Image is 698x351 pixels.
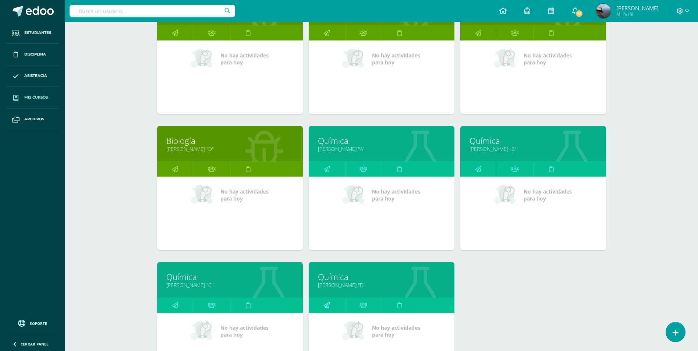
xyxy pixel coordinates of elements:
span: No hay actividades para hoy [524,188,572,202]
a: [PERSON_NAME] "A" [318,145,445,152]
img: no_activities_small.png [191,184,215,206]
img: no_activities_small.png [343,320,367,342]
img: no_activities_small.png [191,320,215,342]
span: [PERSON_NAME] [616,4,659,12]
img: e57d4945eb58c8e9487f3e3570aa7150.png [596,4,611,18]
span: No hay actividades para hoy [372,52,420,66]
span: Mis cursos [24,95,48,100]
a: Biología [166,135,294,146]
a: Estudiantes [6,22,59,44]
span: Disciplina [24,52,46,57]
input: Busca un usuario... [70,5,235,17]
a: Química [470,135,597,146]
span: Archivos [24,116,44,122]
a: Archivos [6,109,59,130]
a: Asistencia [6,65,59,87]
span: No hay actividades para hoy [220,52,269,66]
span: Mi Perfil [616,11,659,17]
img: no_activities_small.png [343,48,367,70]
span: Cerrar panel [21,341,49,347]
img: no_activities_small.png [494,48,518,70]
img: no_activities_small.png [343,184,367,206]
a: Química [318,135,445,146]
a: [PERSON_NAME] "D" [318,281,445,288]
a: Mis cursos [6,87,59,109]
a: Soporte [9,318,56,328]
a: [PERSON_NAME] "B" [470,145,597,152]
span: Soporte [30,321,47,326]
a: [PERSON_NAME] "C" [166,281,294,288]
span: Asistencia [24,73,47,79]
span: No hay actividades para hoy [372,188,420,202]
a: Química [318,271,445,283]
span: No hay actividades para hoy [220,324,269,338]
img: no_activities_small.png [494,184,518,206]
span: No hay actividades para hoy [524,52,572,66]
img: no_activities_small.png [191,48,215,70]
a: Química [166,271,294,283]
span: 72 [575,10,583,18]
span: No hay actividades para hoy [372,324,420,338]
a: Disciplina [6,44,59,65]
span: Estudiantes [24,30,51,36]
span: No hay actividades para hoy [220,188,269,202]
a: [PERSON_NAME] "D" [166,145,294,152]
